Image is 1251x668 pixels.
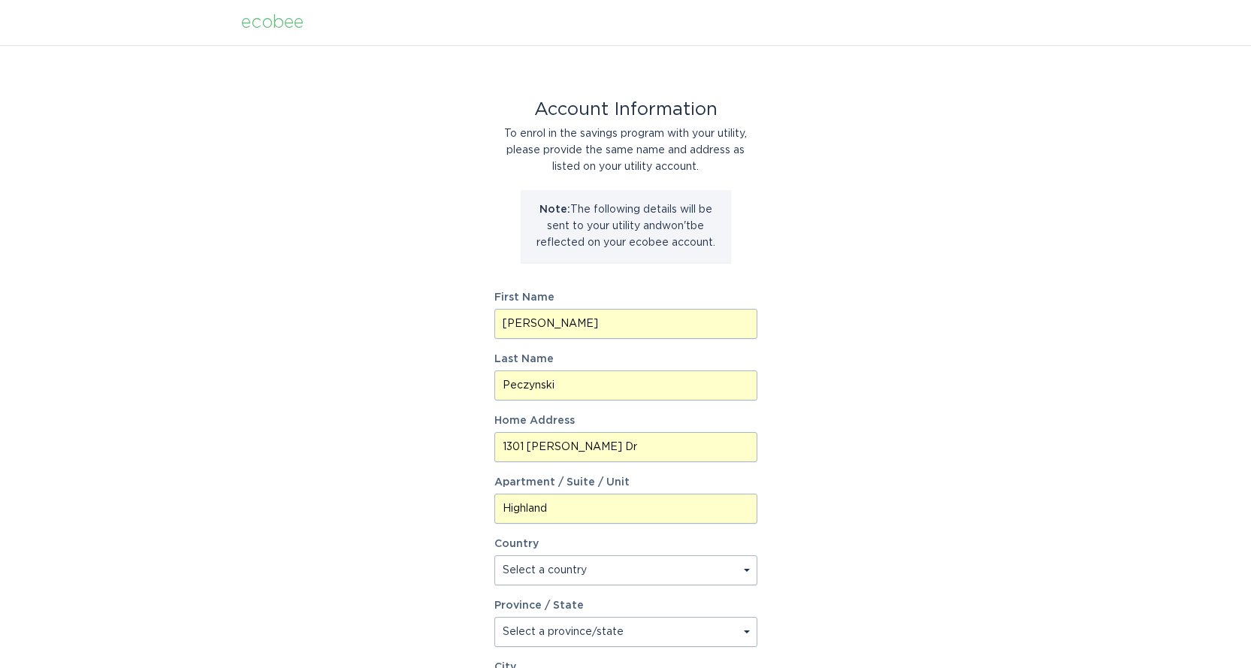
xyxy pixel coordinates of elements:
label: Country [494,539,539,549]
div: Account Information [494,101,757,118]
label: Last Name [494,354,757,364]
div: To enrol in the savings program with your utility, please provide the same name and address as li... [494,125,757,175]
label: Home Address [494,416,757,426]
p: The following details will be sent to your utility and won't be reflected on your ecobee account. [532,201,720,251]
div: ecobee [241,14,304,31]
label: Apartment / Suite / Unit [494,477,757,488]
label: First Name [494,292,757,303]
label: Province / State [494,600,584,611]
strong: Note: [539,204,570,215]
